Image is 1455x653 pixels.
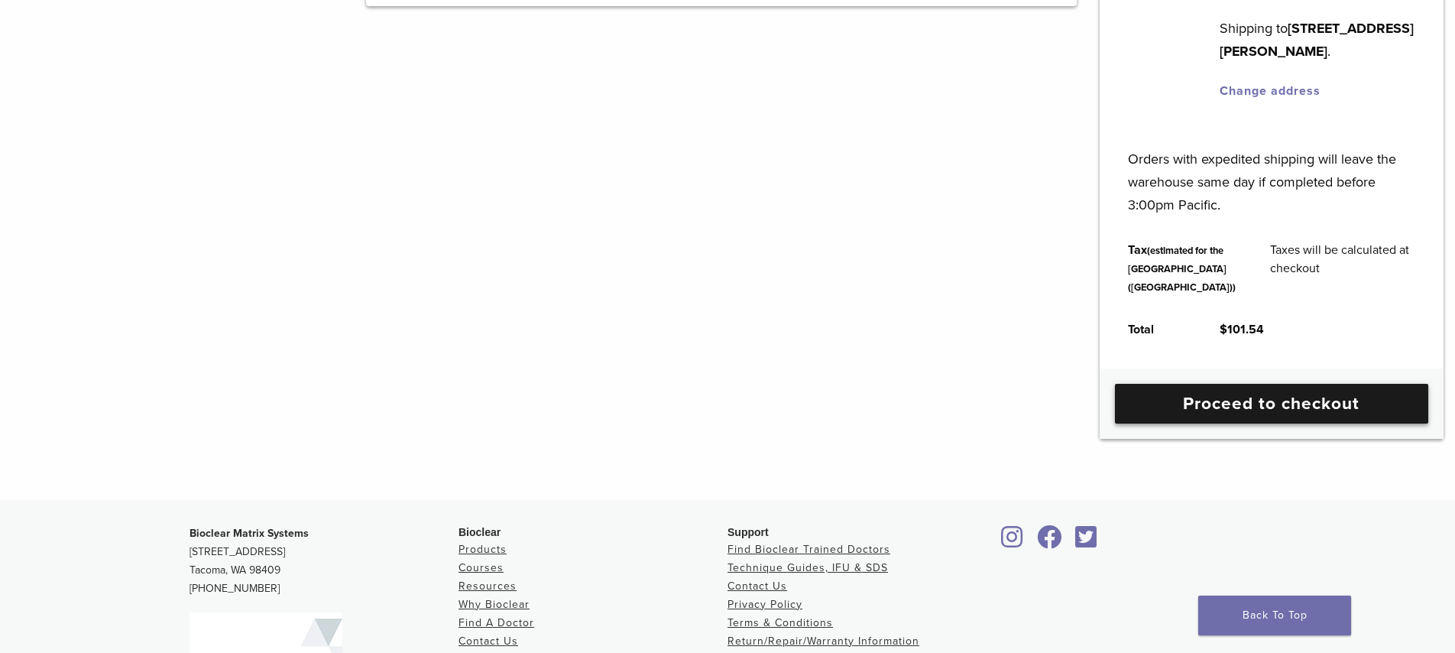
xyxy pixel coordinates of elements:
a: Bioclear [996,534,1029,550]
th: Tax [1111,229,1253,308]
span: Bioclear [459,526,501,538]
a: Resources [459,580,517,593]
p: Orders with expedited shipping will leave the warehouse same day if completed before 3:00pm Pacific. [1128,125,1414,216]
a: Terms & Conditions [727,616,833,629]
a: Bioclear [1070,534,1102,550]
small: (estimated for the [GEOGRAPHIC_DATA] ([GEOGRAPHIC_DATA])) [1128,245,1236,294]
a: Contact Us [459,635,518,648]
bdi: 101.54 [1220,322,1264,337]
a: Change address [1220,83,1321,99]
span: Support [727,526,769,538]
a: Why Bioclear [459,598,530,611]
td: Taxes will be calculated at checkout [1253,229,1432,308]
a: Find A Doctor [459,616,534,629]
a: Back To Top [1198,596,1351,635]
a: Courses [459,561,504,574]
a: Contact Us [727,580,787,593]
p: [STREET_ADDRESS] Tacoma, WA 98409 [PHONE_NUMBER] [190,525,459,598]
p: Shipping to . [1220,17,1414,63]
a: Proceed to checkout [1115,384,1428,424]
a: Privacy Policy [727,598,802,611]
a: Technique Guides, IFU & SDS [727,561,888,574]
span: $ [1220,322,1227,337]
strong: Bioclear Matrix Systems [190,527,309,540]
a: Bioclear [1032,534,1067,550]
a: Products [459,543,507,556]
a: Find Bioclear Trained Doctors [727,543,890,556]
a: Return/Repair/Warranty Information [727,635,919,648]
strong: [STREET_ADDRESS][PERSON_NAME] [1220,20,1414,60]
th: Total [1111,308,1203,351]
